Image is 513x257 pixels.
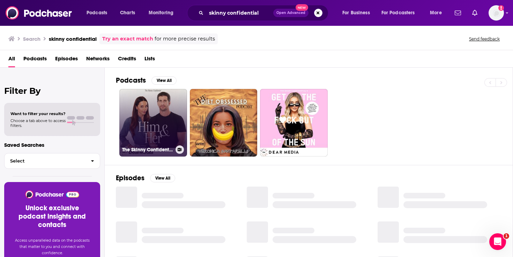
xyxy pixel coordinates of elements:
[116,174,144,182] h2: Episodes
[116,76,177,85] a: PodcastsView All
[467,36,502,42] button: Send feedback
[155,35,215,43] span: for more precise results
[8,53,15,67] a: All
[498,5,504,11] svg: Add a profile image
[425,7,451,18] button: open menu
[55,53,78,67] a: Episodes
[13,204,92,229] h3: Unlock exclusive podcast insights and contacts
[489,5,504,21] span: Logged in as AutumnKatie
[23,53,47,67] a: Podcasts
[194,5,335,21] div: Search podcasts, credits, & more...
[430,8,442,18] span: More
[116,76,146,85] h2: Podcasts
[276,11,305,15] span: Open Advanced
[118,53,136,67] a: Credits
[116,174,175,182] a: EpisodesView All
[13,237,92,256] p: Access unparalleled data on the podcasts that matter to you and connect with confidence.
[342,8,370,18] span: For Business
[144,7,183,18] button: open menu
[120,8,135,18] span: Charts
[122,147,173,153] h3: The Skinny Confidential Him & Her Show
[6,6,73,20] img: Podchaser - Follow, Share and Rate Podcasts
[489,5,504,21] button: Show profile menu
[4,142,100,148] p: Saved Searches
[116,7,139,18] a: Charts
[504,233,509,239] span: 1
[151,76,177,85] button: View All
[469,7,480,19] a: Show notifications dropdown
[4,153,100,169] button: Select
[296,4,308,11] span: New
[49,36,97,42] h3: skinny confidential
[489,5,504,21] img: User Profile
[150,174,175,182] button: View All
[10,111,66,116] span: Want to filter your results?
[381,8,415,18] span: For Podcasters
[87,8,107,18] span: Podcasts
[273,9,308,17] button: Open AdvancedNew
[5,159,85,163] span: Select
[23,36,40,42] h3: Search
[102,35,153,43] a: Try an exact match
[206,7,273,18] input: Search podcasts, credits, & more...
[149,8,173,18] span: Monitoring
[25,190,80,198] img: Podchaser - Follow, Share and Rate Podcasts
[377,7,425,18] button: open menu
[10,118,66,128] span: Choose a tab above to access filters.
[4,86,100,96] h2: Filter By
[452,7,464,19] a: Show notifications dropdown
[119,89,187,157] a: The Skinny Confidential Him & Her Show
[337,7,379,18] button: open menu
[86,53,110,67] a: Networks
[82,7,116,18] button: open menu
[144,53,155,67] a: Lists
[489,233,506,250] iframe: Intercom live chat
